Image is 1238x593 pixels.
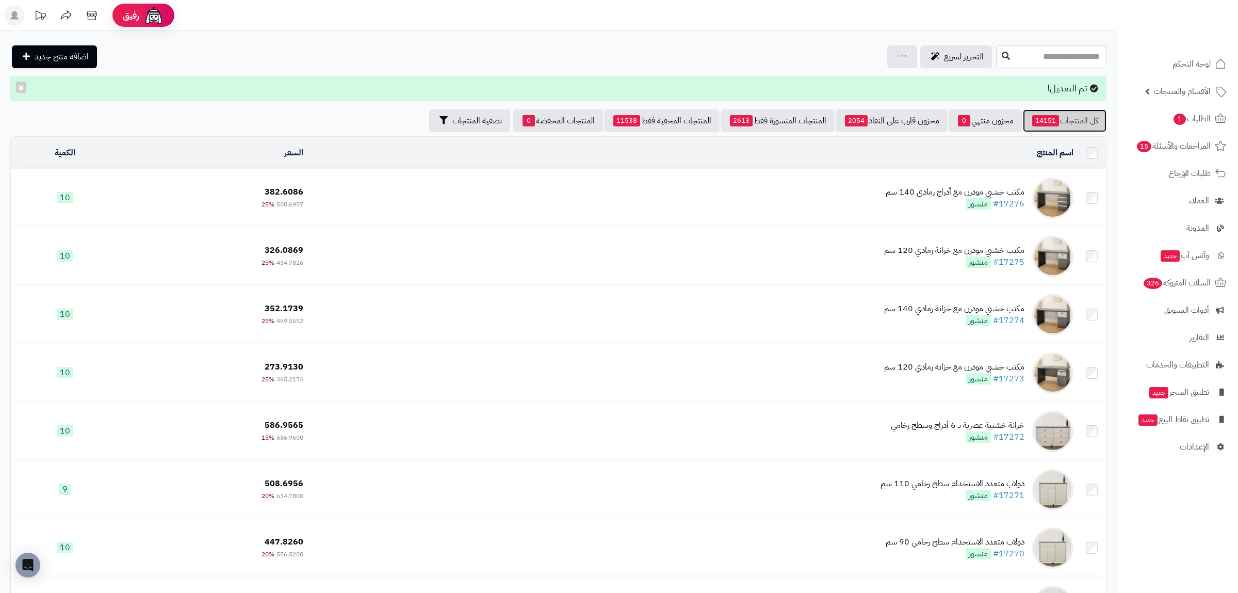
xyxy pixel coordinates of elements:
[284,147,303,159] a: السعر
[262,491,274,501] span: 20%
[884,361,1024,373] div: مكتب خشبي مودرن مع خزانة رمادي 120 سم
[1123,243,1232,268] a: وآتس آبجديد
[16,82,26,93] button: ×
[10,76,1106,101] div: تم التعديل!
[1123,298,1232,323] a: أدوات التسويق
[993,314,1024,327] a: #17274
[262,200,274,209] span: 25%
[966,198,991,210] span: منشور
[1123,270,1232,295] a: السلات المتروكة326
[1123,188,1232,213] a: العملاء
[944,51,984,63] span: التحرير لسريع
[57,367,73,378] span: 10
[1123,407,1232,432] a: تطبيق نقاط البيعجديد
[1123,325,1232,350] a: التقارير
[1032,469,1073,510] img: دولاب متعدد الاستخدام سطح رخامي 110 سم
[265,419,303,431] span: 586.9565
[1143,276,1211,290] span: السلات المتروكة
[55,147,75,159] a: الكمية
[1032,352,1073,394] img: مكتب خشبي مودرن مع خزانة رمادي 120 سم
[891,420,1024,431] div: خزانة خشبية عصرية بـ 6 أدراج وسطح رخامي
[59,484,71,495] span: 9
[730,115,753,126] span: 2613
[1123,134,1232,158] a: المراجعات والأسئلة15
[1154,84,1211,99] span: الأقسام والمنتجات
[993,431,1024,443] a: #17272
[57,309,73,320] span: 10
[1032,411,1073,452] img: خزانة خشبية عصرية بـ 6 أدراج وسطح رخامي
[920,45,992,68] a: التحرير لسريع
[1189,194,1209,208] span: العملاء
[886,536,1024,548] div: دولاب متعدد الاستخدام سطح رخامي 90 سم
[262,316,274,326] span: 25%
[966,431,991,443] span: منشور
[1190,330,1209,345] span: التقارير
[958,115,970,126] span: 0
[513,109,603,132] a: المنتجات المخفضة0
[1123,380,1232,405] a: تطبيق المتجرجديد
[265,361,303,373] span: 273.9130
[27,5,53,28] a: تحديثات المنصة
[1169,166,1211,181] span: طلبات الإرجاع
[884,303,1024,315] div: مكتب خشبي مودرن مع خزانة رمادي 140 سم
[1123,106,1232,131] a: الطلبات1
[429,109,510,132] button: تصفية المنتجات
[123,9,139,22] span: رفيق
[57,192,73,203] span: 10
[276,316,303,326] span: 469.5652
[276,375,303,384] span: 365.2174
[1164,303,1209,317] span: أدوات التسويق
[721,109,835,132] a: المنتجات المنشورة فقط2613
[1172,111,1211,126] span: الطلبات
[1037,147,1073,159] a: اسم المنتج
[1186,221,1209,235] span: المدونة
[1123,161,1232,186] a: طلبات الإرجاع
[966,373,991,384] span: منشور
[262,433,274,442] span: 15%
[12,45,97,68] a: اضافة منتج جديد
[966,315,991,326] span: منشور
[1032,527,1073,569] img: دولاب متعدد الاستخدام سطح رخامي 90 سم
[993,489,1024,502] a: #17271
[845,115,868,126] span: 2054
[1168,8,1228,29] img: logo-2.png
[604,109,720,132] a: المنتجات المخفية فقط11538
[1136,139,1211,153] span: المراجعات والأسئلة
[1123,435,1232,459] a: الإعدادات
[993,373,1024,385] a: #17273
[1148,385,1209,399] span: تطبيق المتجر
[1144,278,1162,289] span: 326
[966,490,991,501] span: منشور
[1149,387,1168,398] span: جديد
[1123,52,1232,76] a: لوحة التحكم
[1023,109,1106,132] a: كل المنتجات14151
[1123,216,1232,241] a: المدونة
[1138,414,1158,426] span: جديد
[966,548,991,559] span: منشور
[836,109,948,132] a: مخزون قارب على النفاذ2054
[993,198,1024,210] a: #17276
[276,258,303,267] span: 434.7826
[1137,412,1209,427] span: تطبيق نقاط البيع
[523,115,535,126] span: 0
[265,186,303,198] span: 382.6086
[276,433,303,442] span: 686.9600
[57,250,73,262] span: 10
[262,550,274,559] span: 20%
[613,115,640,126] span: 11538
[143,5,164,26] img: ai-face.png
[1032,236,1073,277] img: مكتب خشبي مودرن مع خزانة رمادي 120 سم
[452,115,502,127] span: تصفية المنتجات
[966,257,991,268] span: منشور
[265,477,303,490] span: 508.6956
[1172,57,1211,71] span: لوحة التحكم
[15,553,40,578] div: Open Intercom Messenger
[881,478,1024,490] div: دولاب متعدد الاستخدام سطح رخامي 110 سم
[57,425,73,437] span: 10
[265,536,303,548] span: 447.8260
[886,186,1024,198] div: مكتب خشبي مودرن مع أدراج رمادي 140 سم
[265,302,303,315] span: 352.1739
[993,548,1024,560] a: #17270
[1180,440,1209,454] span: الإعدادات
[276,550,303,559] span: 556.5200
